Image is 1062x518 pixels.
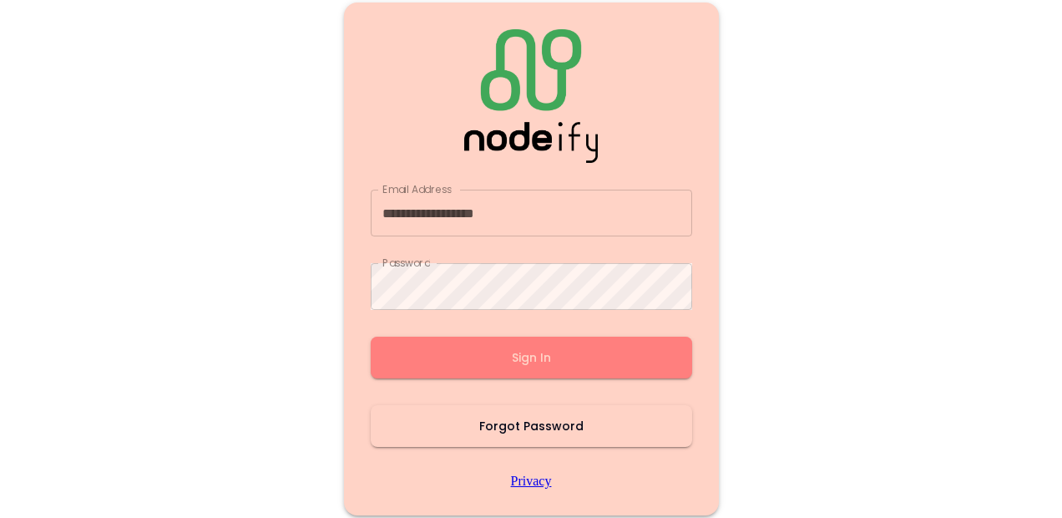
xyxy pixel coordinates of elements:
[464,29,598,163] img: Logo
[371,337,692,378] button: Sign In
[382,256,430,270] label: Password
[511,474,552,489] a: Privacy
[371,405,692,447] button: Forgot Password
[382,182,452,196] label: Email Address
